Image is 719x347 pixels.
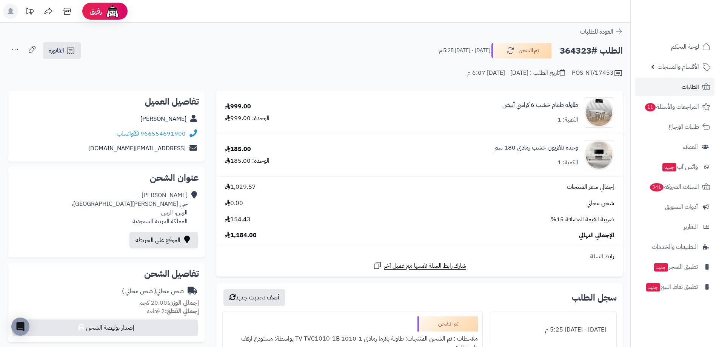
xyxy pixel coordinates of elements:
span: 0.00 [225,199,243,208]
span: وآتس آب [662,162,698,172]
img: ai-face.png [105,4,120,19]
a: [PERSON_NAME] [140,114,186,123]
span: التطبيقات والخدمات [652,242,698,252]
span: تطبيق المتجر [653,262,698,272]
a: العودة للطلبات [580,27,623,36]
a: واتساب [117,129,139,138]
span: جديد [654,263,668,271]
small: 2 قطعة [147,307,199,316]
div: الوحدة: 185.00 [225,157,269,165]
div: تم الشحن [417,316,478,332]
span: 341 [650,183,664,191]
a: طاولة طعام خشب 6 كراسي أبيض [502,101,578,109]
button: أضف تحديث جديد [223,289,285,306]
span: أدوات التسويق [665,202,698,212]
div: شحن مجاني [122,287,184,296]
span: ( شحن مجاني ) [122,287,156,296]
strong: إجمالي الوزن: [167,298,199,307]
a: [EMAIL_ADDRESS][DOMAIN_NAME] [88,144,186,153]
a: العملاء [635,138,714,156]
span: العودة للطلبات [580,27,613,36]
a: التقارير [635,218,714,236]
span: ضريبة القيمة المضافة 15% [551,215,614,224]
a: الموقع على الخريطة [129,232,198,248]
span: الأقسام والمنتجات [657,62,699,72]
div: رابط السلة [219,252,620,261]
div: [PERSON_NAME] حي [PERSON_NAME][GEOGRAPHIC_DATA]، الرس، الرس المملكة العربية السعودية [72,191,188,225]
a: السلات المتروكة341 [635,178,714,196]
span: الفاتورة [49,46,64,55]
img: 1749985231-1-90x90.jpg [584,97,614,128]
span: المراجعات والأسئلة [644,102,699,112]
img: 1750495956-220601011471-90x90.jpg [584,140,614,170]
a: تحديثات المنصة [20,4,39,21]
span: الطلبات [682,82,699,92]
a: المراجعات والأسئلة11 [635,98,714,116]
span: 1,184.00 [225,231,257,240]
a: طلبات الإرجاع [635,118,714,136]
a: تطبيق المتجرجديد [635,258,714,276]
div: الوحدة: 999.00 [225,114,269,123]
span: 1,029.57 [225,183,256,191]
small: 20.00 كجم [139,298,199,307]
span: التقارير [684,222,698,232]
div: POS-NT/17453 [572,69,623,78]
a: الطلبات [635,78,714,96]
span: السلات المتروكة [649,182,699,192]
div: الكمية: 1 [557,158,578,167]
h2: تفاصيل العميل [14,97,199,106]
span: شحن مجاني [587,199,614,208]
h2: عنوان الشحن [14,173,199,182]
span: رفيق [90,7,102,16]
small: [DATE] - [DATE] 5:25 م [439,47,490,54]
button: إصدار بوليصة الشحن [12,319,198,336]
a: شارك رابط السلة نفسها مع عميل آخر [373,261,466,270]
a: لوحة التحكم [635,38,714,56]
span: لوحة التحكم [671,42,699,52]
a: وحدة تلفزيون خشب رمادي 180 سم [494,143,578,152]
strong: إجمالي القطع: [165,307,199,316]
a: التطبيقات والخدمات [635,238,714,256]
span: 154.43 [225,215,251,224]
div: 999.00 [225,102,251,111]
a: 966554691900 [140,129,186,138]
h3: سجل الطلب [572,293,617,302]
a: تطبيق نقاط البيعجديد [635,278,714,296]
button: تم الشحن [491,43,552,59]
h2: الطلب #364323 [560,43,623,59]
a: أدوات التسويق [635,198,714,216]
span: 11 [645,103,656,111]
span: العملاء [683,142,698,152]
span: تطبيق نقاط البيع [645,282,698,292]
span: طلبات الإرجاع [668,122,699,132]
span: جديد [662,163,676,171]
div: تاريخ الطلب : [DATE] - [DATE] 6:07 م [467,69,565,77]
a: الفاتورة [43,42,81,59]
a: وآتس آبجديد [635,158,714,176]
span: إجمالي سعر المنتجات [567,183,614,191]
div: Open Intercom Messenger [11,318,29,336]
div: 185.00 [225,145,251,154]
div: [DATE] - [DATE] 5:25 م [496,322,612,337]
span: جديد [646,283,660,291]
span: شارك رابط السلة نفسها مع عميل آخر [384,262,466,270]
h2: تفاصيل الشحن [14,269,199,278]
span: الإجمالي النهائي [579,231,614,240]
div: الكمية: 1 [557,116,578,124]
